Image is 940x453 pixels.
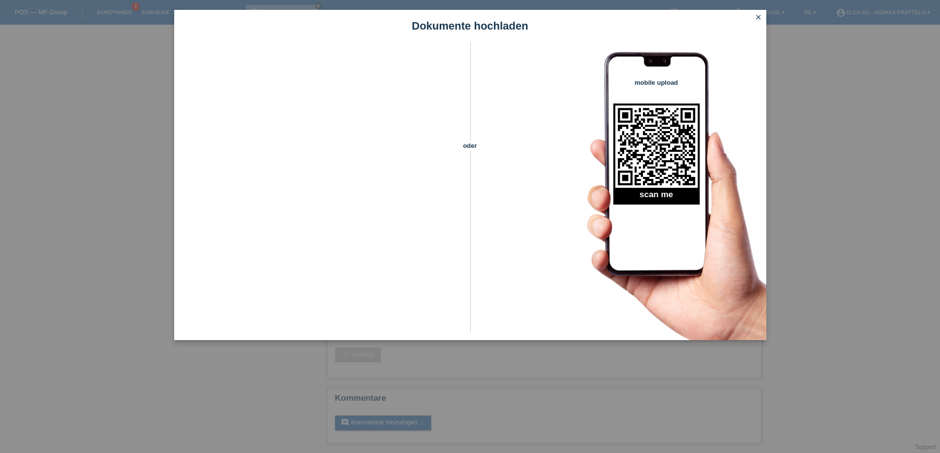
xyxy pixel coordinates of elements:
[189,67,453,313] iframe: Upload
[174,20,766,32] h1: Dokumente hochladen
[754,13,762,21] i: close
[752,12,765,24] a: close
[453,140,488,151] span: oder
[613,79,700,86] h4: mobile upload
[613,190,700,205] h2: scan me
